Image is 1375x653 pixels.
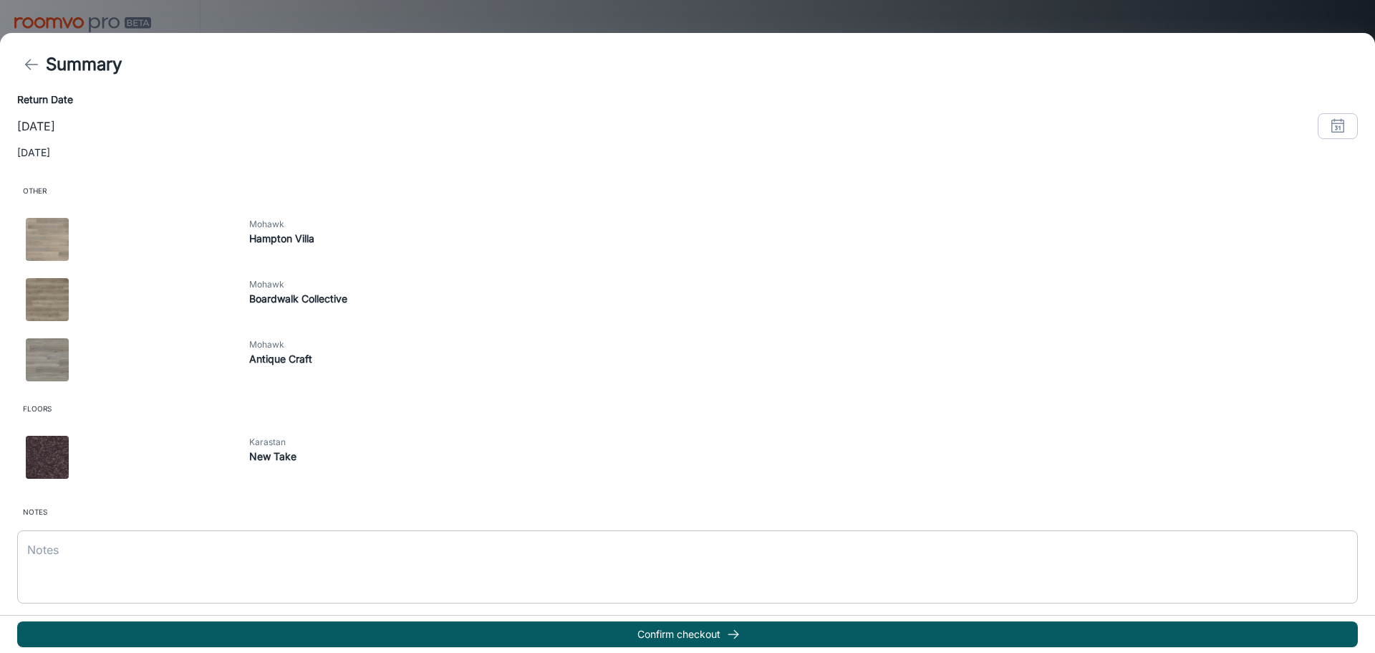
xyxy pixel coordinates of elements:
[249,338,1361,351] span: Mohawk
[26,218,69,261] img: Hampton Villa
[26,278,69,321] img: Boardwalk Collective
[17,499,1358,525] span: Notes
[17,118,55,135] p: [DATE]
[17,145,1358,161] p: [DATE]
[17,621,1358,647] button: Confirm checkout
[17,178,1358,204] span: Other
[46,52,122,77] h4: Summary
[249,351,1361,367] h6: Antique Craft
[249,291,1361,307] h6: Boardwalk Collective
[249,436,1361,449] span: Karastan
[26,338,69,381] img: Antique Craft
[26,436,69,479] img: New Take
[249,449,1361,464] h6: New Take
[249,231,1361,247] h6: Hampton Villa
[17,50,46,79] button: back
[249,218,1361,231] span: Mohawk
[17,396,1358,421] span: Floors
[249,278,1361,291] span: Mohawk
[17,92,1358,108] h6: Return Date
